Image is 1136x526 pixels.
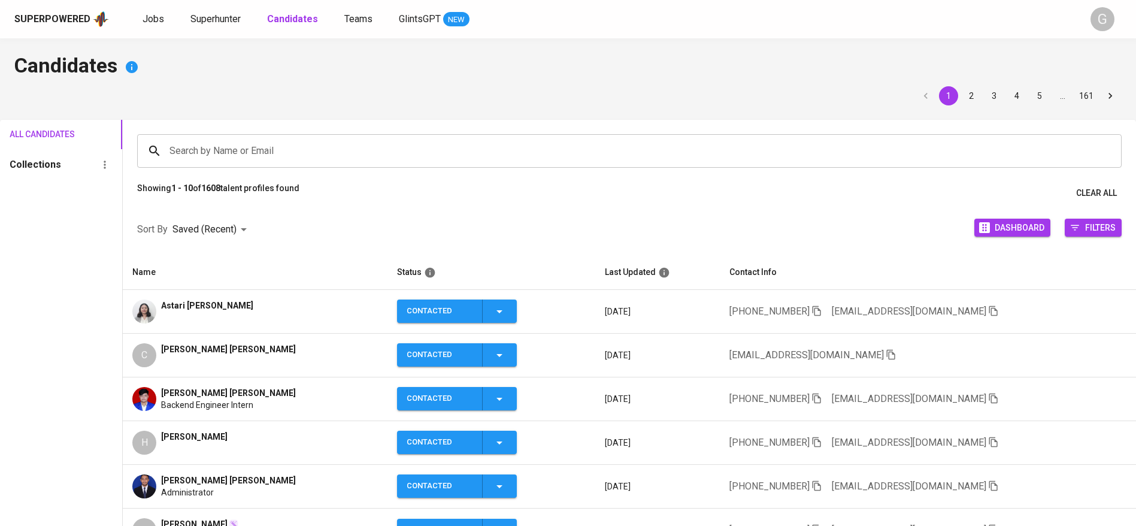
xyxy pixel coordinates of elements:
span: Superhunter [190,13,241,25]
p: [DATE] [605,393,710,405]
p: [DATE] [605,306,710,318]
span: Backend Engineer Intern [161,399,253,411]
button: Go to page 161 [1076,86,1097,105]
span: GlintsGPT [399,13,441,25]
span: [PHONE_NUMBER] [729,480,810,492]
span: [EMAIL_ADDRESS][DOMAIN_NAME] [832,437,986,448]
img: 96a4428f045eb2d954db7f5881cfcbaa.jpg [132,300,156,324]
span: [PERSON_NAME] [PERSON_NAME] [161,343,296,355]
p: Showing of talent profiles found [137,182,299,204]
button: Contacted [397,431,517,454]
p: [DATE] [605,437,710,449]
div: H [132,431,156,455]
span: Teams [344,13,372,25]
span: [PHONE_NUMBER] [729,306,810,317]
button: Filters [1065,219,1122,237]
button: Contacted [397,300,517,323]
div: C [132,343,156,367]
div: Contacted [407,343,472,367]
p: Sort By [137,222,168,237]
p: [DATE] [605,480,710,492]
div: Contacted [407,300,472,323]
button: Go to next page [1101,86,1120,105]
a: Superhunter [190,12,243,27]
img: eb26f140f1f8124ff090ace13f946cae.jpg [132,474,156,498]
b: Candidates [267,13,318,25]
button: Go to page 5 [1030,86,1049,105]
span: [EMAIL_ADDRESS][DOMAIN_NAME] [729,349,884,361]
div: Superpowered [14,13,90,26]
button: Dashboard [974,219,1050,237]
p: Saved (Recent) [172,222,237,237]
a: Teams [344,12,375,27]
b: 1608 [201,183,220,193]
span: [PERSON_NAME] [PERSON_NAME] [161,474,296,486]
span: All Candidates [10,127,60,142]
span: Jobs [143,13,164,25]
img: 88fd65448ce4e4d63b4c28e108d48d7a.jpg [132,387,156,411]
div: Contacted [407,387,472,410]
button: page 1 [939,86,958,105]
th: Last Updated [595,255,720,290]
span: [EMAIL_ADDRESS][DOMAIN_NAME] [832,393,986,404]
button: Clear All [1071,182,1122,204]
span: [PERSON_NAME] [161,431,228,443]
th: Contact Info [720,255,1136,290]
th: Status [387,255,595,290]
span: [PHONE_NUMBER] [729,437,810,448]
img: app logo [93,10,109,28]
div: Contacted [407,474,472,498]
div: Saved (Recent) [172,219,251,241]
span: Administrator [161,486,214,498]
span: Clear All [1076,186,1117,201]
span: Astari [PERSON_NAME] [161,300,253,312]
span: [PHONE_NUMBER] [729,393,810,404]
span: Filters [1085,219,1116,235]
span: [EMAIL_ADDRESS][DOMAIN_NAME] [832,480,986,492]
a: Jobs [143,12,166,27]
nav: pagination navigation [914,86,1122,105]
p: [DATE] [605,349,710,361]
a: GlintsGPT NEW [399,12,469,27]
div: G [1090,7,1114,31]
a: Superpoweredapp logo [14,10,109,28]
span: Dashboard [995,219,1044,235]
a: Candidates [267,12,320,27]
button: Go to page 4 [1007,86,1026,105]
button: Go to page 2 [962,86,981,105]
th: Name [123,255,387,290]
button: Contacted [397,343,517,367]
span: [EMAIL_ADDRESS][DOMAIN_NAME] [832,306,986,317]
span: [PERSON_NAME] [PERSON_NAME] [161,387,296,399]
h6: Collections [10,156,61,173]
button: Go to page 3 [984,86,1004,105]
div: … [1053,90,1072,102]
div: Contacted [407,431,472,454]
button: Contacted [397,387,517,410]
b: 1 - 10 [171,183,193,193]
button: Contacted [397,474,517,498]
span: NEW [443,14,469,26]
h4: Candidates [14,53,1122,81]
